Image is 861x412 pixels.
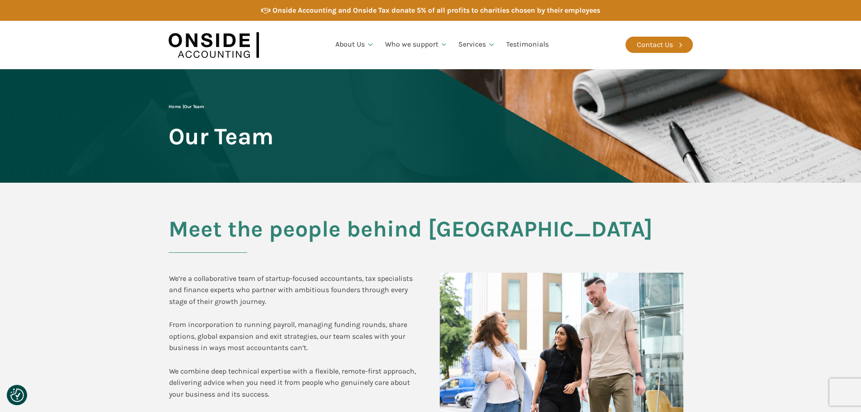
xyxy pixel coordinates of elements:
[637,39,673,51] div: Contact Us
[453,29,501,60] a: Services
[169,28,259,62] img: Onside Accounting
[184,104,204,109] span: Our Team
[273,5,600,16] div: Onside Accounting and Onside Tax donate 5% of all profits to charities chosen by their employees
[169,217,693,253] h2: Meet the people behind [GEOGRAPHIC_DATA]
[10,388,24,402] button: Consent Preferences
[380,29,453,60] a: Who we support
[10,388,24,402] img: Revisit consent button
[501,29,554,60] a: Testimonials
[330,29,380,60] a: About Us
[169,104,204,109] span: |
[169,104,181,109] a: Home
[169,124,273,149] span: Our Team
[626,37,693,53] a: Contact Us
